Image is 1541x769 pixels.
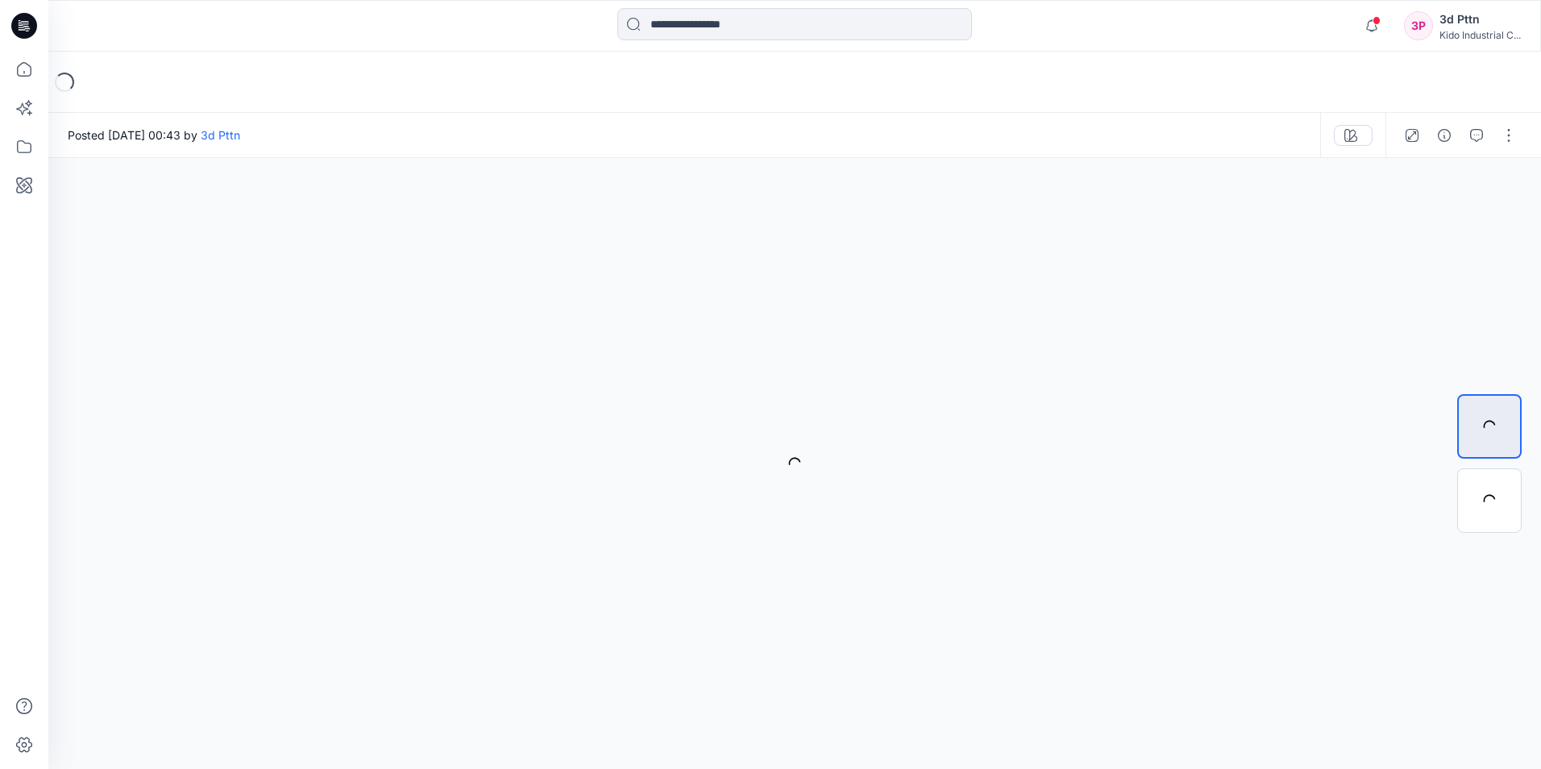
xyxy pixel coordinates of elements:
[201,128,240,142] a: 3d Pttn
[1431,123,1457,148] button: Details
[68,127,240,143] span: Posted [DATE] 00:43 by
[1439,29,1521,41] div: Kido Industrial C...
[1404,11,1433,40] div: 3P
[1439,10,1521,29] div: 3d Pttn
